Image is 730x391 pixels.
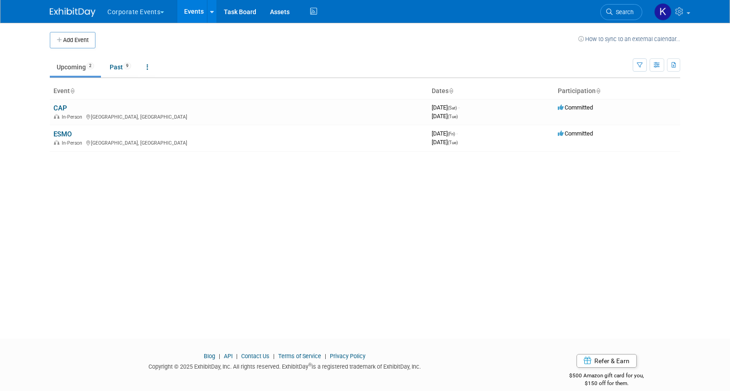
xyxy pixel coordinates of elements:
[596,87,600,94] a: Sort by Participation Type
[577,354,637,368] a: Refer & Earn
[54,140,59,145] img: In-Person Event
[554,83,680,99] th: Participation
[50,83,428,99] th: Event
[54,114,59,119] img: In-Person Event
[86,63,94,69] span: 2
[533,366,681,387] div: $500 Amazon gift card for you,
[50,32,95,48] button: Add Event
[578,36,680,42] a: How to sync to an external calendar...
[217,353,222,360] span: |
[53,113,424,120] div: [GEOGRAPHIC_DATA], [GEOGRAPHIC_DATA]
[241,353,270,360] a: Contact Us
[70,87,74,94] a: Sort by Event Name
[50,8,95,17] img: ExhibitDay
[308,362,312,367] sup: ®
[204,353,215,360] a: Blog
[448,114,458,119] span: (Tue)
[458,104,460,111] span: -
[613,9,634,16] span: Search
[558,130,593,137] span: Committed
[234,353,240,360] span: |
[62,140,85,146] span: In-Person
[53,139,424,146] div: [GEOGRAPHIC_DATA], [GEOGRAPHIC_DATA]
[224,353,233,360] a: API
[449,87,453,94] a: Sort by Start Date
[278,353,321,360] a: Terms of Service
[432,139,458,146] span: [DATE]
[62,114,85,120] span: In-Person
[103,58,138,76] a: Past9
[323,353,328,360] span: |
[50,58,101,76] a: Upcoming2
[456,130,458,137] span: -
[330,353,365,360] a: Privacy Policy
[53,130,72,138] a: ESMO
[448,131,455,136] span: (Fri)
[533,380,681,387] div: $150 off for them.
[432,130,458,137] span: [DATE]
[558,104,593,111] span: Committed
[448,105,457,110] span: (Sat)
[50,360,519,371] div: Copyright © 2025 ExhibitDay, Inc. All rights reserved. ExhibitDay is a registered trademark of Ex...
[428,83,554,99] th: Dates
[53,104,67,112] a: CAP
[123,63,131,69] span: 9
[448,140,458,145] span: (Tue)
[271,353,277,360] span: |
[432,104,460,111] span: [DATE]
[654,3,672,21] img: Keirsten Davis
[600,4,642,20] a: Search
[432,113,458,120] span: [DATE]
